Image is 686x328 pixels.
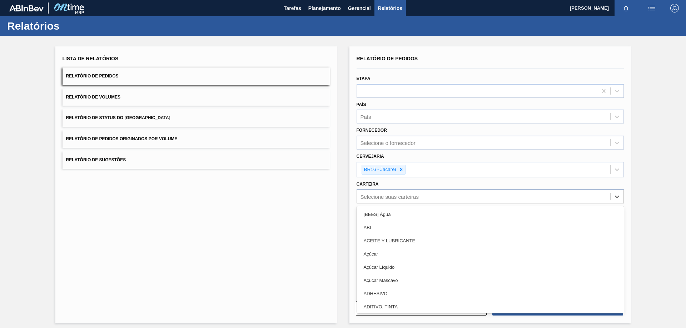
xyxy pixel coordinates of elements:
[647,4,656,12] img: userActions
[7,22,134,30] h1: Relatórios
[9,5,44,11] img: TNhmsLtSVTkK8tSr43FrP2fwEKptu5GPRR3wAAAABJRU5ErkJggg==
[63,151,330,169] button: Relatório de Sugestões
[357,287,624,300] div: ADHESIVO
[357,208,624,221] div: [BEES] Água
[66,95,120,100] span: Relatório de Volumes
[357,221,624,234] div: ABI
[66,157,126,162] span: Relatório de Sugestões
[66,115,170,120] span: Relatório de Status do [GEOGRAPHIC_DATA]
[357,234,624,247] div: ACEITE Y LUBRICANTE
[357,274,624,287] div: Açúcar Mascavo
[357,261,624,274] div: Açúcar Líquido
[357,154,384,159] label: Cervejaria
[348,4,371,12] span: Gerencial
[670,4,679,12] img: Logout
[357,128,387,133] label: Fornecedor
[357,56,418,61] span: Relatório de Pedidos
[284,4,301,12] span: Tarefas
[63,109,330,127] button: Relatório de Status do [GEOGRAPHIC_DATA]
[66,74,119,79] span: Relatório de Pedidos
[63,89,330,106] button: Relatório de Volumes
[357,247,624,261] div: Açúcar
[308,4,341,12] span: Planejamento
[362,165,397,174] div: BR16 - Jacareí
[357,182,379,187] label: Carteira
[361,193,419,200] div: Selecione suas carteiras
[357,102,366,107] label: País
[361,114,371,120] div: País
[356,301,487,316] button: Limpar
[361,140,416,146] div: Selecione o fornecedor
[63,130,330,148] button: Relatório de Pedidos Originados por Volume
[615,3,637,13] button: Notificações
[63,67,330,85] button: Relatório de Pedidos
[66,136,178,141] span: Relatório de Pedidos Originados por Volume
[63,56,119,61] span: Lista de Relatórios
[357,300,624,313] div: ADITIVO, TINTA
[357,76,371,81] label: Etapa
[378,4,402,12] span: Relatórios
